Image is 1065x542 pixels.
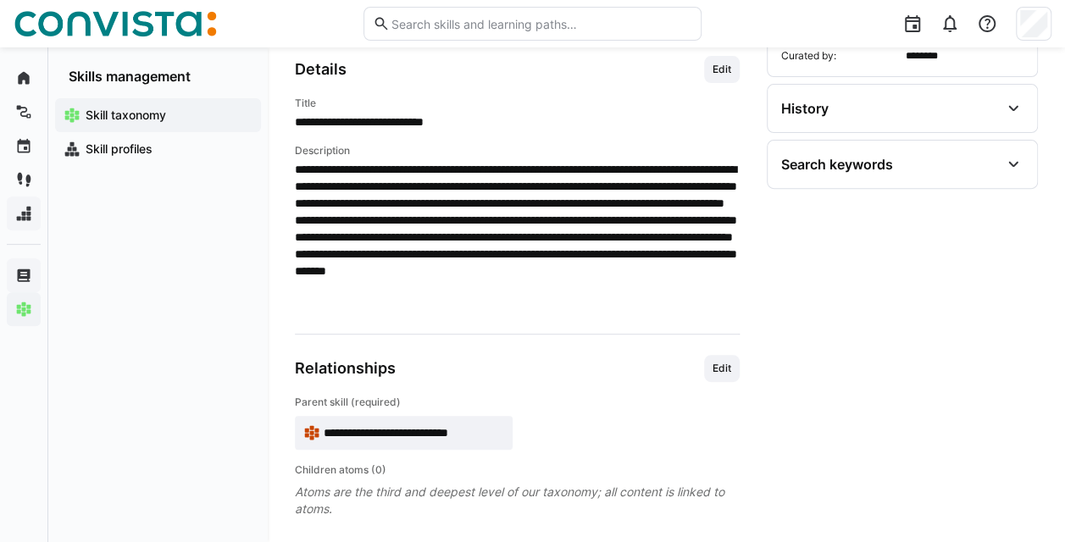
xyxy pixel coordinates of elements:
[295,395,740,409] h4: Parent skill (required)
[704,56,740,83] button: Edit
[781,49,899,63] span: Curated by:
[295,60,347,79] h3: Details
[390,16,692,31] input: Search skills and learning paths…
[704,355,740,382] button: Edit
[295,97,740,110] h4: Title
[295,463,740,477] h4: Children atoms (0)
[295,144,740,158] h4: Description
[781,100,829,117] div: History
[295,359,396,378] h3: Relationships
[711,63,733,76] span: Edit
[295,484,740,517] span: Atoms are the third and deepest level of our taxonomy; all content is linked to atoms.
[781,156,893,173] div: Search keywords
[711,362,733,375] span: Edit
